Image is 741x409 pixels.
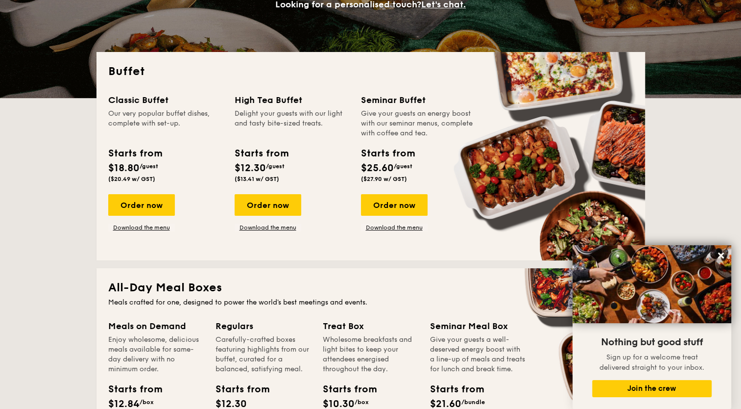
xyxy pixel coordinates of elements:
[108,224,175,231] a: Download the menu
[235,176,279,182] span: ($13.41 w/ GST)
[108,93,223,107] div: Classic Buffet
[235,146,288,161] div: Starts from
[430,382,474,397] div: Starts from
[323,335,418,374] div: Wholesome breakfasts and light bites to keep your attendees energised throughout the day.
[592,380,712,397] button: Join the crew
[361,146,414,161] div: Starts from
[108,298,633,307] div: Meals crafted for one, designed to power the world's best meetings and events.
[235,224,301,231] a: Download the menu
[461,399,485,406] span: /bundle
[108,382,152,397] div: Starts from
[235,162,266,174] span: $12.30
[140,163,158,170] span: /guest
[108,109,223,138] div: Our very popular buffet dishes, complete with set-up.
[601,336,703,348] span: Nothing but good stuff
[108,64,633,79] h2: Buffet
[361,162,394,174] span: $25.60
[108,146,162,161] div: Starts from
[215,319,311,333] div: Regulars
[599,353,704,372] span: Sign up for a welcome treat delivered straight to your inbox.
[108,319,204,333] div: Meals on Demand
[108,176,155,182] span: ($20.49 w/ GST)
[235,93,349,107] div: High Tea Buffet
[140,399,154,406] span: /box
[108,194,175,216] div: Order now
[235,194,301,216] div: Order now
[394,163,412,170] span: /guest
[430,335,526,374] div: Give your guests a well-deserved energy boost with a line-up of meals and treats for lunch and br...
[108,162,140,174] span: $18.80
[361,224,428,231] a: Download the menu
[108,335,204,374] div: Enjoy wholesome, delicious meals available for same-day delivery with no minimum order.
[215,335,311,374] div: Carefully-crafted boxes featuring highlights from our buffet, curated for a balanced, satisfying ...
[108,280,633,296] h2: All-Day Meal Boxes
[235,109,349,138] div: Delight your guests with our light and tasty bite-sized treats.
[573,245,731,323] img: DSC07876-Edit02-Large.jpeg
[430,319,526,333] div: Seminar Meal Box
[323,382,367,397] div: Starts from
[215,382,260,397] div: Starts from
[266,163,285,170] span: /guest
[361,93,476,107] div: Seminar Buffet
[355,399,369,406] span: /box
[361,194,428,216] div: Order now
[361,109,476,138] div: Give your guests an energy boost with our seminar menus, complete with coffee and tea.
[323,319,418,333] div: Treat Box
[361,176,407,182] span: ($27.90 w/ GST)
[713,248,729,263] button: Close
